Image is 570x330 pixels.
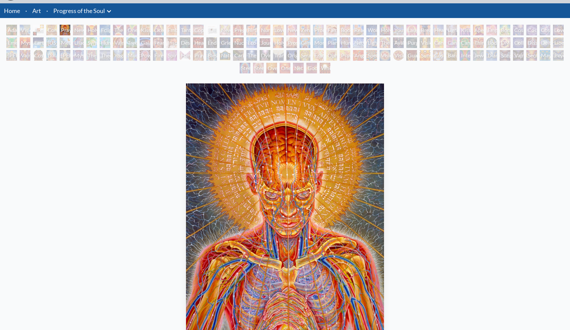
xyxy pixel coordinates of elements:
[180,50,190,61] div: Hands that See
[260,50,270,61] div: Dying
[313,25,324,35] div: Promise
[33,50,44,61] div: Cosmic [DEMOGRAPHIC_DATA]
[473,50,484,61] div: Jewel Being
[206,25,217,35] div: [DEMOGRAPHIC_DATA] Embryo
[526,50,537,61] div: Secret Writing Being
[420,50,430,61] div: Sunyata
[246,37,257,48] div: Eco-Atlas
[540,25,550,35] div: Cosmic Lovers
[306,63,317,73] div: Godself
[406,50,417,61] div: Guardian of Infinite Vision
[366,37,377,48] div: Lightworker
[340,25,350,35] div: Boo-boo
[526,37,537,48] div: Dissectional Art for Tool's Lateralus CD
[486,50,497,61] div: Diamond Being
[126,25,137,35] div: One Taste
[100,50,110,61] div: Theologue
[513,37,524,48] div: Collective Vision
[500,50,510,61] div: Song of Vajra Being
[266,63,277,73] div: Oversoul
[233,25,244,35] div: Pregnancy
[166,37,177,48] div: Insomnia
[20,37,30,48] div: Mysteriosa 2
[433,37,444,48] div: Cannabis Mudra
[420,37,430,48] div: Vision Tree
[240,63,250,73] div: Steeplehead 1
[233,50,244,61] div: Caring
[313,37,324,48] div: Monochord
[473,25,484,35] div: Aperture
[380,25,390,35] div: Holy Family
[300,25,310,35] div: Zena Lotus
[32,6,41,15] a: Art
[180,25,190,35] div: Tantra
[446,37,457,48] div: Cannabis Sutra
[313,50,324,61] div: Fractal Eyes
[113,25,124,35] div: The Kiss
[140,37,150,48] div: Gaia
[420,25,430,35] div: Breathing
[60,25,70,35] div: Praying
[246,25,257,35] div: Birth
[293,63,304,73] div: Net of Being
[526,25,537,35] div: Cosmic Artist
[433,50,444,61] div: Cosmic Elf
[33,37,44,48] div: Earth Energies
[53,6,105,15] a: Progress of the Soul
[86,25,97,35] div: Holy Grail
[193,50,204,61] div: Praying Hands
[300,50,310,61] div: Seraphic Transport Docking on the Third Eye
[473,37,484,48] div: Third Eye Tears of Joy
[220,37,230,48] div: Grieving
[260,37,270,48] div: Journey of the Wounded Healer
[193,25,204,35] div: Copulating
[44,3,51,18] li: ·
[153,37,164,48] div: Fear
[513,50,524,61] div: Vajra Being
[280,63,290,73] div: One
[73,25,84,35] div: New Man New Woman
[273,37,284,48] div: Holy Fire
[86,37,97,48] div: Symbiosis: Gall Wasp & Oak Tree
[486,37,497,48] div: Body/Mind as a Vibratory Field of Energy
[433,25,444,35] div: Healing
[60,50,70,61] div: [PERSON_NAME]
[286,37,297,48] div: Prostration
[6,37,17,48] div: Emerald Grail
[393,25,404,35] div: Young & Old
[393,37,404,48] div: Ayahuasca Visitation
[353,37,364,48] div: Networks
[193,37,204,48] div: Headache
[366,25,377,35] div: Wonder
[20,50,30,61] div: Vajra Guru
[406,37,417,48] div: Purging
[153,50,164,61] div: Firewalking
[220,25,230,35] div: Newborn
[6,50,17,61] div: [PERSON_NAME]
[326,25,337,35] div: Family
[46,25,57,35] div: Contemplation
[46,50,57,61] div: Dalai Lama
[273,25,284,35] div: Love Circuit
[406,25,417,35] div: Laughing Man
[73,50,84,61] div: Mystic Eye
[73,37,84,48] div: Lilacs
[100,25,110,35] div: Eclipse
[6,25,17,35] div: Adam & Eve
[320,63,330,73] div: White Light
[86,50,97,61] div: The Seer
[153,25,164,35] div: Ocean of Love Bliss
[340,37,350,48] div: Human Geometry
[126,37,137,48] div: Tree & Person
[460,25,470,35] div: Kiss of the [MEDICAL_DATA]
[553,25,564,35] div: Love is a Cosmic Force
[4,7,20,14] a: Home
[60,37,70,48] div: Metamorphosis
[166,50,177,61] div: Spirit Animates the Flesh
[286,50,297,61] div: Original Face
[380,37,390,48] div: The Shulgins and their Alchemical Angels
[540,37,550,48] div: Deities & Demons Drinking from the Milky Pool
[140,25,150,35] div: Kissing
[460,37,470,48] div: Cannabacchus
[126,50,137,61] div: Mudra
